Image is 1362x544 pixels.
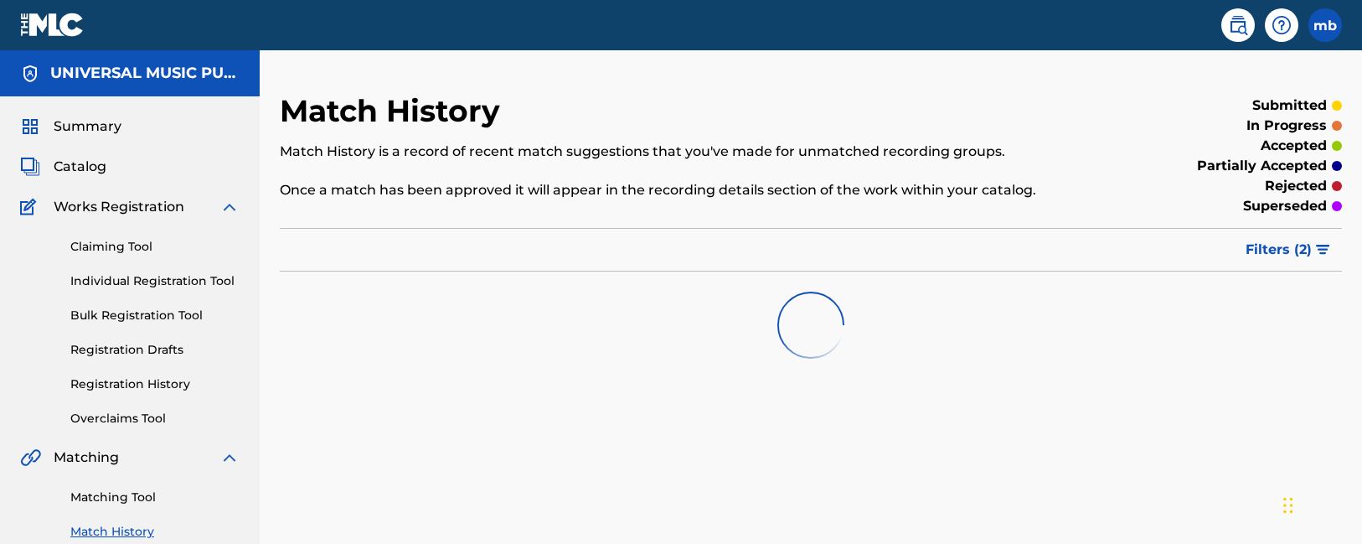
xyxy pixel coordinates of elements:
[70,341,240,359] a: Registration Drafts
[219,197,240,217] img: expand
[70,523,240,541] a: Match History
[1265,8,1298,42] div: Help
[280,180,1097,200] p: Once a match has been approved it will appear in the recording details section of the work within...
[20,13,85,37] img: MLC Logo
[1236,229,1342,271] button: Filters (2)
[70,410,240,427] a: Overclaims Tool
[219,448,240,468] img: expand
[20,448,41,468] img: Matching
[20,117,121,137] a: SummarySummary
[1228,15,1248,35] img: search
[20,157,40,177] img: Catalog
[70,489,240,506] a: Matching Tool
[1278,464,1362,544] iframe: Chat Widget
[1316,245,1330,255] img: filter
[1252,96,1327,116] p: submitted
[54,157,106,177] span: Catalog
[1308,8,1342,42] div: User Menu
[54,448,119,468] span: Matching
[1246,240,1312,260] span: Filters ( 2 )
[1246,116,1327,136] p: in progress
[1272,15,1292,35] img: help
[1315,324,1362,463] iframe: Resource Center
[70,307,240,324] a: Bulk Registration Tool
[280,92,508,130] h2: Match History
[70,376,240,393] a: Registration History
[54,117,121,137] span: Summary
[70,238,240,256] a: Claiming Tool
[20,197,42,217] img: Works Registration
[1221,8,1255,42] a: Public Search
[280,142,1097,162] p: Match History is a record of recent match suggestions that you've made for unmatched recording gr...
[20,117,40,137] img: Summary
[20,64,40,84] img: Accounts
[1283,480,1293,531] div: Drag
[1243,196,1327,216] p: superseded
[1265,176,1327,196] p: rejected
[70,272,240,290] a: Individual Registration Tool
[54,197,184,217] span: Works Registration
[20,157,106,177] a: CatalogCatalog
[50,64,240,83] h5: UNIVERSAL MUSIC PUB GROUP
[1261,136,1327,156] p: accepted
[772,287,849,363] img: preloader
[1197,156,1327,176] p: partially accepted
